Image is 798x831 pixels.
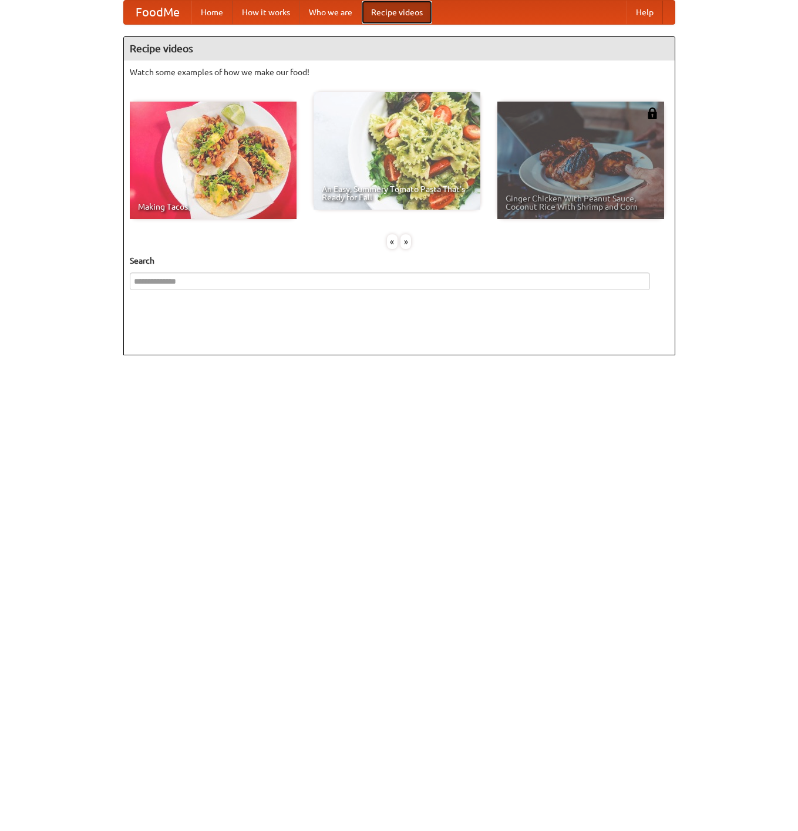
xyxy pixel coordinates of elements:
h4: Recipe videos [124,37,675,60]
div: « [387,234,398,249]
h5: Search [130,255,669,267]
img: 483408.png [647,107,658,119]
span: Making Tacos [138,203,288,211]
a: Home [191,1,233,24]
a: Help [627,1,663,24]
a: FoodMe [124,1,191,24]
span: An Easy, Summery Tomato Pasta That's Ready for Fall [322,185,472,201]
a: Who we are [299,1,362,24]
a: Making Tacos [130,102,297,219]
a: How it works [233,1,299,24]
div: » [400,234,411,249]
a: Recipe videos [362,1,432,24]
a: An Easy, Summery Tomato Pasta That's Ready for Fall [314,92,480,210]
p: Watch some examples of how we make our food! [130,66,669,78]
